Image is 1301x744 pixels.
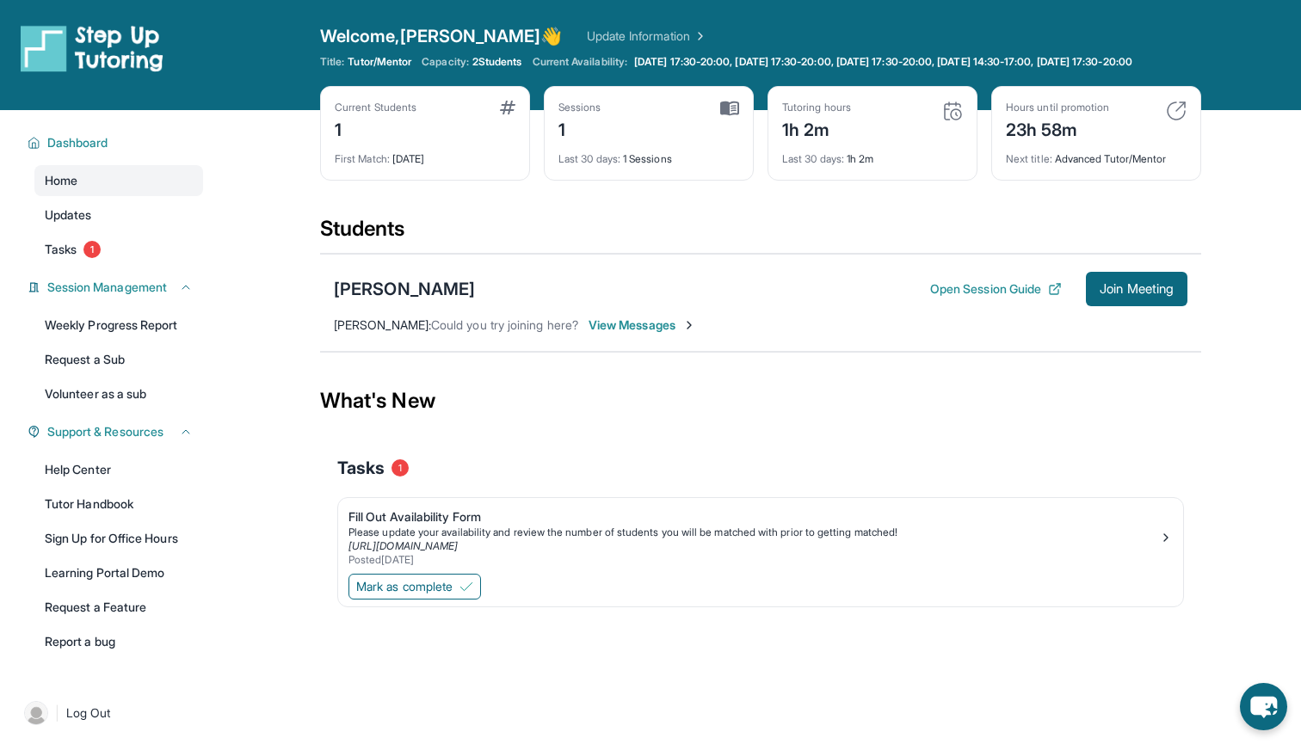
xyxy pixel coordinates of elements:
[782,114,851,142] div: 1h 2m
[348,574,481,600] button: Mark as complete
[320,24,563,48] span: Welcome, [PERSON_NAME] 👋
[40,423,193,440] button: Support & Resources
[348,526,1159,539] div: Please update your availability and review the number of students you will be matched with prior ...
[47,423,163,440] span: Support & Resources
[34,592,203,623] a: Request a Feature
[45,241,77,258] span: Tasks
[422,55,469,69] span: Capacity:
[720,101,739,116] img: card
[1240,683,1287,730] button: chat-button
[356,578,453,595] span: Mark as complete
[335,114,416,142] div: 1
[335,152,390,165] span: First Match :
[589,317,696,334] span: View Messages
[1166,101,1187,121] img: card
[558,152,620,165] span: Last 30 days :
[558,142,739,166] div: 1 Sessions
[500,101,515,114] img: card
[83,241,101,258] span: 1
[24,701,48,725] img: user-img
[335,142,515,166] div: [DATE]
[348,55,411,69] span: Tutor/Mentor
[690,28,707,45] img: Chevron Right
[533,55,627,69] span: Current Availability:
[338,498,1183,570] a: Fill Out Availability FormPlease update your availability and review the number of students you w...
[17,694,203,732] a: |Log Out
[45,206,92,224] span: Updates
[472,55,522,69] span: 2 Students
[348,553,1159,567] div: Posted [DATE]
[348,508,1159,526] div: Fill Out Availability Form
[335,101,416,114] div: Current Students
[34,523,203,554] a: Sign Up for Office Hours
[930,280,1062,298] button: Open Session Guide
[34,234,203,265] a: Tasks1
[47,279,167,296] span: Session Management
[1100,284,1174,294] span: Join Meeting
[431,317,578,332] span: Could you try joining here?
[55,703,59,723] span: |
[587,28,707,45] a: Update Information
[34,454,203,485] a: Help Center
[34,200,203,231] a: Updates
[34,557,203,588] a: Learning Portal Demo
[320,215,1201,253] div: Students
[334,277,475,301] div: [PERSON_NAME]
[782,101,851,114] div: Tutoring hours
[40,134,193,151] button: Dashboard
[334,317,431,332] span: [PERSON_NAME] :
[634,55,1132,69] span: [DATE] 17:30-20:00, [DATE] 17:30-20:00, [DATE] 17:30-20:00, [DATE] 14:30-17:00, [DATE] 17:30-20:00
[1006,152,1052,165] span: Next title :
[47,134,108,151] span: Dashboard
[682,318,696,332] img: Chevron-Right
[45,172,77,189] span: Home
[21,24,163,72] img: logo
[34,378,203,409] a: Volunteer as a sub
[631,55,1136,69] a: [DATE] 17:30-20:00, [DATE] 17:30-20:00, [DATE] 17:30-20:00, [DATE] 14:30-17:00, [DATE] 17:30-20:00
[392,459,409,477] span: 1
[34,310,203,341] a: Weekly Progress Report
[1006,114,1109,142] div: 23h 58m
[782,142,963,166] div: 1h 2m
[348,539,458,552] a: [URL][DOMAIN_NAME]
[558,114,601,142] div: 1
[337,456,385,480] span: Tasks
[459,580,473,593] img: Mark as complete
[34,344,203,375] a: Request a Sub
[1086,272,1187,306] button: Join Meeting
[34,489,203,520] a: Tutor Handbook
[34,165,203,196] a: Home
[1006,101,1109,114] div: Hours until promotion
[66,704,111,722] span: Log Out
[40,279,193,296] button: Session Management
[320,363,1201,439] div: What's New
[942,101,963,121] img: card
[1006,142,1187,166] div: Advanced Tutor/Mentor
[34,626,203,657] a: Report a bug
[558,101,601,114] div: Sessions
[782,152,844,165] span: Last 30 days :
[320,55,344,69] span: Title:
